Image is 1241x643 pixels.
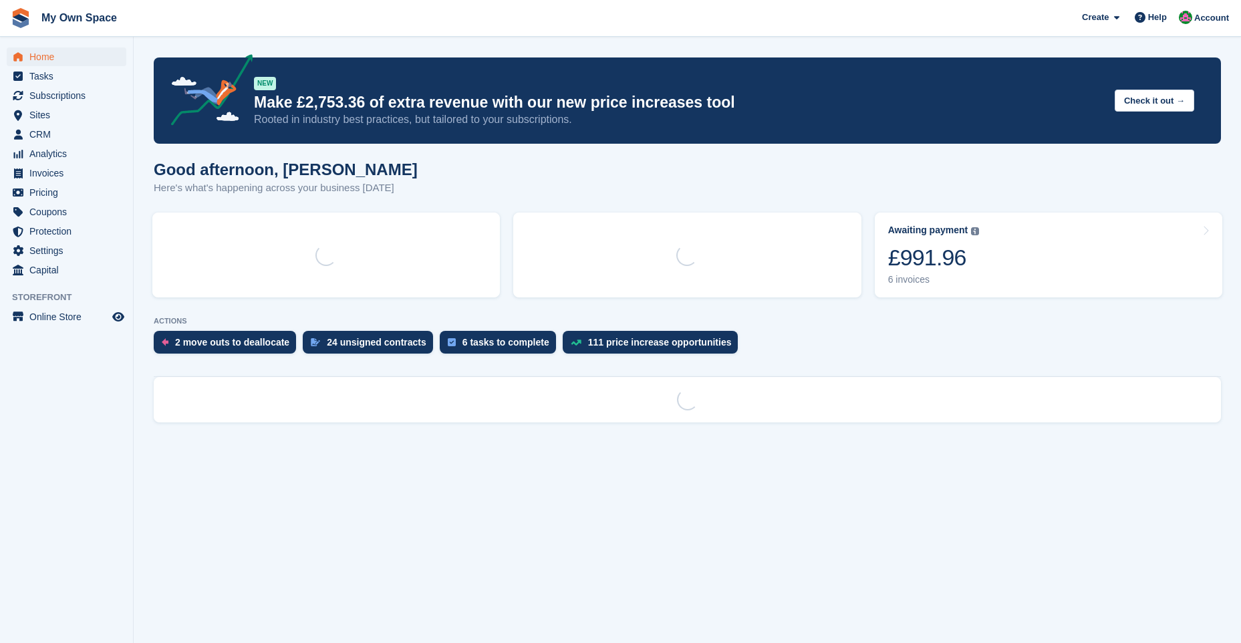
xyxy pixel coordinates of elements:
[29,241,110,260] span: Settings
[29,222,110,241] span: Protection
[311,338,320,346] img: contract_signature_icon-13c848040528278c33f63329250d36e43548de30e8caae1d1a13099fd9432cc5.svg
[875,213,1222,297] a: Awaiting payment £991.96 6 invoices
[29,67,110,86] span: Tasks
[154,317,1221,326] p: ACTIONS
[254,93,1104,112] p: Make £2,753.36 of extra revenue with our new price increases tool
[7,183,126,202] a: menu
[303,331,440,360] a: 24 unsigned contracts
[29,47,110,66] span: Home
[154,331,303,360] a: 2 move outs to deallocate
[7,125,126,144] a: menu
[971,227,979,235] img: icon-info-grey-7440780725fd019a000dd9b08b2336e03edf1995a4989e88bcd33f0948082b44.svg
[7,106,126,124] a: menu
[162,338,168,346] img: move_outs_to_deallocate_icon-f764333ba52eb49d3ac5e1228854f67142a1ed5810a6f6cc68b1a99e826820c5.svg
[7,144,126,163] a: menu
[110,309,126,325] a: Preview store
[888,244,980,271] div: £991.96
[29,307,110,326] span: Online Store
[7,47,126,66] a: menu
[1115,90,1194,112] button: Check it out →
[29,203,110,221] span: Coupons
[448,338,456,346] img: task-75834270c22a3079a89374b754ae025e5fb1db73e45f91037f5363f120a921f8.svg
[29,164,110,182] span: Invoices
[29,86,110,105] span: Subscriptions
[7,222,126,241] a: menu
[888,274,980,285] div: 6 invoices
[1179,11,1192,24] img: Lucy Parry
[154,160,418,178] h1: Good afternoon, [PERSON_NAME]
[563,331,745,360] a: 111 price increase opportunities
[571,340,581,346] img: price_increase_opportunities-93ffe204e8149a01c8c9dc8f82e8f89637d9d84a8eef4429ea346261dce0b2c0.svg
[1194,11,1229,25] span: Account
[7,241,126,260] a: menu
[7,261,126,279] a: menu
[440,331,563,360] a: 6 tasks to complete
[29,183,110,202] span: Pricing
[7,86,126,105] a: menu
[327,337,426,348] div: 24 unsigned contracts
[29,106,110,124] span: Sites
[12,291,133,304] span: Storefront
[29,125,110,144] span: CRM
[1148,11,1167,24] span: Help
[254,112,1104,127] p: Rooted in industry best practices, but tailored to your subscriptions.
[36,7,122,29] a: My Own Space
[1082,11,1109,24] span: Create
[160,54,253,130] img: price-adjustments-announcement-icon-8257ccfd72463d97f412b2fc003d46551f7dbcb40ab6d574587a9cd5c0d94...
[29,144,110,163] span: Analytics
[175,337,289,348] div: 2 move outs to deallocate
[29,261,110,279] span: Capital
[7,203,126,221] a: menu
[7,164,126,182] a: menu
[588,337,732,348] div: 111 price increase opportunities
[888,225,968,236] div: Awaiting payment
[7,307,126,326] a: menu
[254,77,276,90] div: NEW
[462,337,549,348] div: 6 tasks to complete
[7,67,126,86] a: menu
[154,180,418,196] p: Here's what's happening across your business [DATE]
[11,8,31,28] img: stora-icon-8386f47178a22dfd0bd8f6a31ec36ba5ce8667c1dd55bd0f319d3a0aa187defe.svg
